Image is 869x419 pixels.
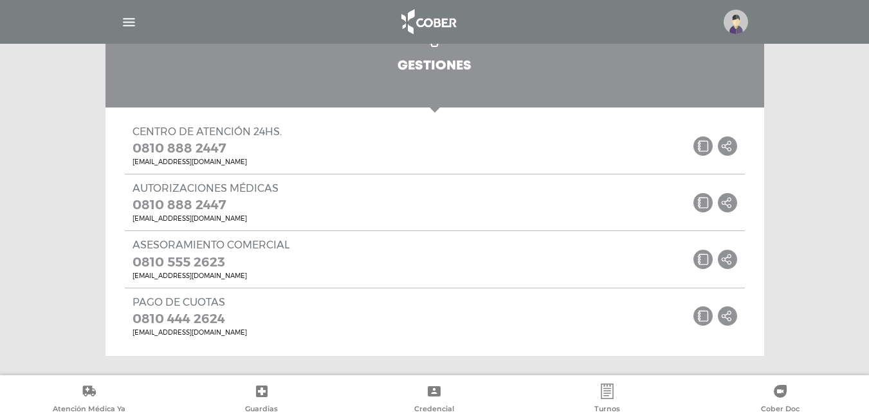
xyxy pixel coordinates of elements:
[133,194,279,215] a: 0810 888 2447
[133,296,247,308] p: Pago de cuotas
[133,182,279,194] p: Autorizaciones médicas
[133,158,282,166] a: [EMAIL_ADDRESS][DOMAIN_NAME]
[133,126,282,138] p: Centro de atención 24hs.
[133,308,247,329] a: 0810 444 2624
[133,138,282,158] a: 0810 888 2447
[761,404,800,416] span: Cober Doc
[348,384,521,416] a: Credencial
[133,329,247,337] a: [EMAIL_ADDRESS][DOMAIN_NAME]
[693,384,866,416] a: Cober Doc
[53,404,125,416] span: Atención Médica Ya
[394,6,462,37] img: logo_cober_home-white.png
[133,272,289,280] a: [EMAIL_ADDRESS][DOMAIN_NAME]
[594,404,620,416] span: Turnos
[133,215,279,223] a: [EMAIL_ADDRESS][DOMAIN_NAME]
[121,14,137,30] img: Cober_menu-lines-white.svg
[176,384,349,416] a: Guardias
[414,404,454,416] span: Credencial
[245,404,278,416] span: Guardias
[133,252,289,272] a: 0810 555 2623
[133,239,289,251] p: Asesoramiento Comercial
[521,384,694,416] a: Turnos
[398,60,471,73] h3: Gestiones
[724,10,748,34] img: profile-placeholder.svg
[3,384,176,416] a: Atención Médica Ya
